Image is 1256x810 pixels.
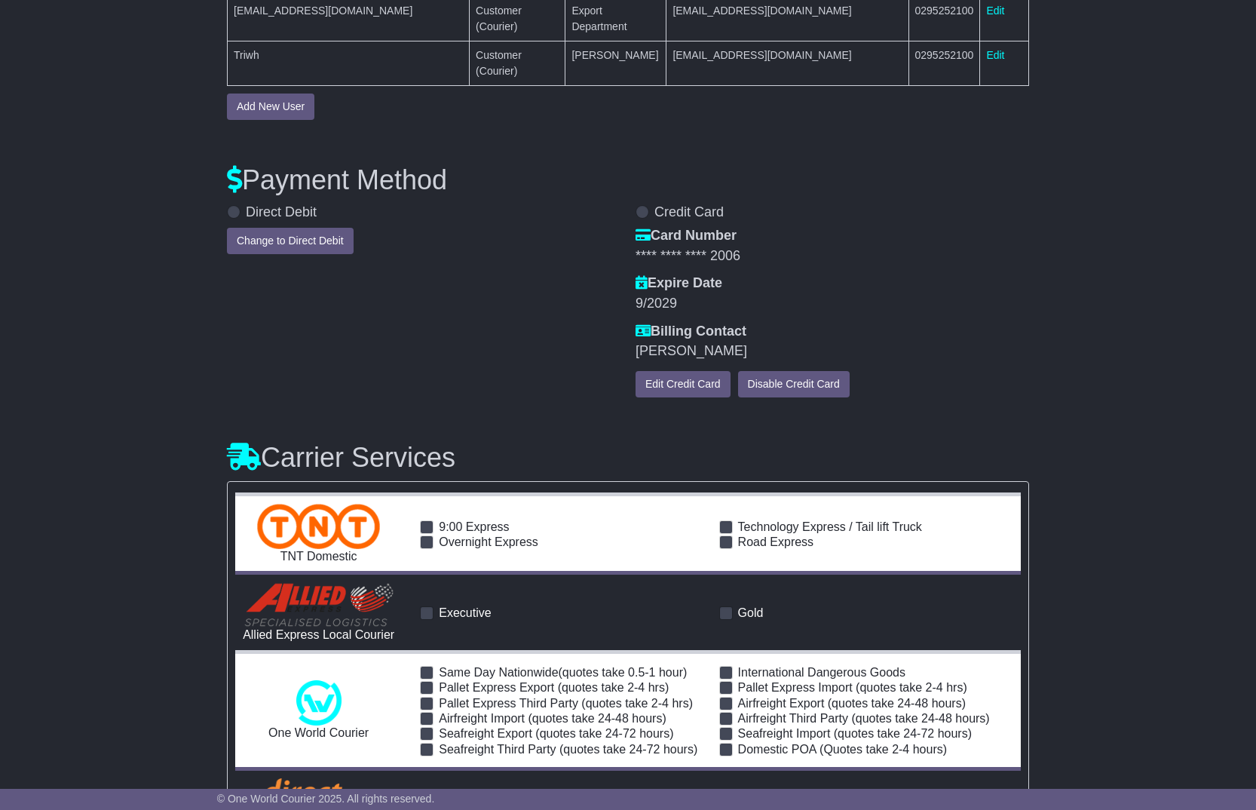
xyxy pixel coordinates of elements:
[439,712,666,725] span: Airfreight Import (quotes take 24-48 hours)
[636,228,737,244] label: Card Number
[738,743,947,756] span: Domestic POA (Quotes take 2-4 hours)
[244,582,394,627] img: Allied Express Local Courier
[565,41,666,85] td: [PERSON_NAME]
[243,726,394,740] div: One World Courier
[636,324,746,340] label: Billing Contact
[986,5,1004,17] a: Edit
[439,697,693,710] span: Pallet Express Third Party (quotes take 2-4 hrs)
[738,712,990,725] span: Airfreight Third Party (quotes take 24-48 hours)
[439,666,687,679] span: Same Day Nationwide(quotes take 0.5-1 hour)
[738,666,905,679] span: International Dangerous Goods
[636,343,1029,360] div: [PERSON_NAME]
[738,606,764,619] span: Gold
[227,165,1029,195] h3: Payment Method
[217,793,435,805] span: © One World Courier 2025. All rights reserved.
[227,228,354,254] button: Change to Direct Debit
[243,549,394,563] div: TNT Domestic
[738,697,966,710] span: Airfreight Export (quotes take 24-48 hours)
[738,535,814,548] span: Road Express
[470,41,565,85] td: Customer (Courier)
[227,443,1029,473] h3: Carrier Services
[738,520,922,533] span: Technology Express / Tail lift Truck
[439,520,509,533] span: 9:00 Express
[636,371,731,397] button: Edit Credit Card
[243,627,394,642] div: Allied Express Local Courier
[738,727,972,740] span: Seafreight Import (quotes take 24-72 hours)
[654,204,724,221] label: Credit Card
[439,681,669,694] span: Pallet Express Export (quotes take 2-4 hrs)
[257,504,380,549] img: TNT Domestic
[246,204,317,221] label: Direct Debit
[296,680,342,726] img: One World Courier
[228,41,470,85] td: Triwh
[908,41,980,85] td: 0295252100
[636,296,1029,312] div: 9/2029
[738,371,850,397] button: Disable Credit Card
[636,275,722,292] label: Expire Date
[439,743,697,756] span: Seafreight Third Party (quotes take 24-72 hours)
[738,681,967,694] span: Pallet Express Import (quotes take 2-4 hrs)
[439,727,673,740] span: Seafreight Export (quotes take 24-72 hours)
[227,94,314,120] button: Add New User
[439,606,491,619] span: Executive
[986,49,1004,61] a: Edit
[666,41,908,85] td: [EMAIL_ADDRESS][DOMAIN_NAME]
[439,535,538,548] span: Overnight Express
